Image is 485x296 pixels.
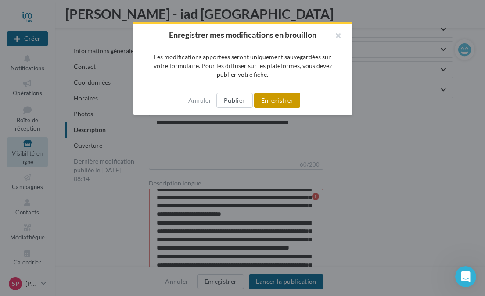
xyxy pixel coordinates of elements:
[147,53,338,79] p: Les modifications apportées seront uniquement sauvegardées sur votre formulaire. Pour les diffuse...
[216,93,252,108] button: Publier
[185,95,215,106] button: Annuler
[455,266,476,287] iframe: Intercom live chat
[147,31,338,39] h2: Enregistrer mes modifications en brouillon
[254,93,301,108] button: Enregistrer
